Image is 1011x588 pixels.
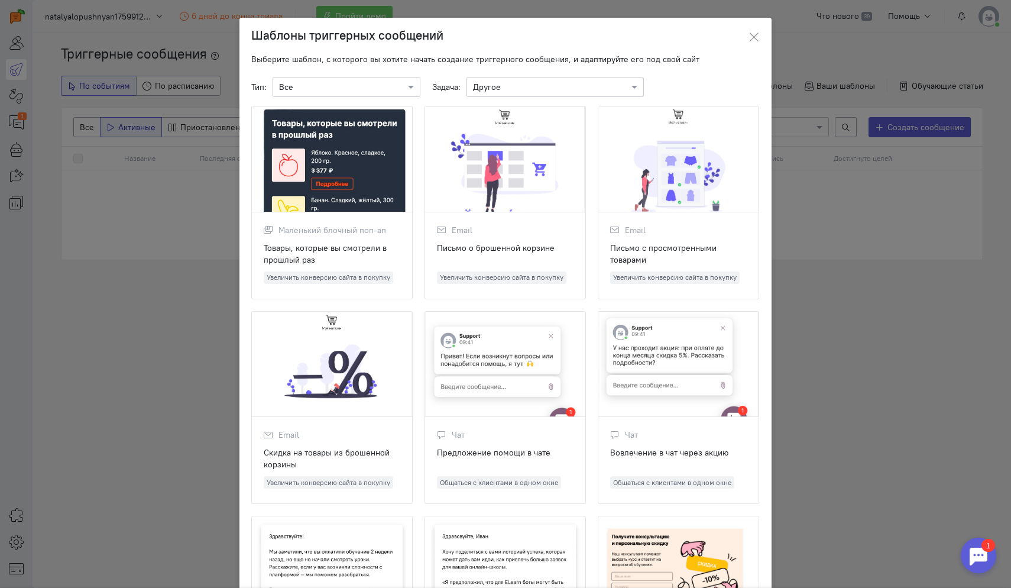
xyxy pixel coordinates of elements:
span: Email [625,224,646,236]
span: Увеличить конверсию сайта в покупку [437,272,566,284]
span: Задача: [432,81,461,93]
div: Скидка на товары из брошенной корзины [264,447,400,470]
span: Маленький блочный поп-ап [278,224,386,236]
span: Увеличить конверсию сайта в покупку [264,476,393,489]
span: Чат [452,429,465,441]
div: Выберите шаблон, с которого вы хотите начать создание триггерного сообщения, и адаптируйте его по... [251,53,760,65]
h3: Шаблоны триггерных сообщений [251,27,443,44]
div: Письмо о брошенной корзине [437,242,573,266]
div: Товары, которые вы смотрели в прошлый раз [264,242,400,266]
a: здесь [707,24,727,33]
span: Общаться с клиентами в одном окне [610,476,734,489]
div: Предложение помощи в чате [437,447,573,470]
span: Email [278,429,299,441]
span: Увеличить конверсию сайта в покупку [610,272,740,284]
div: Вовлечение в чат через акцию [610,447,747,470]
span: Чат [625,429,638,441]
span: Я согласен [774,17,813,29]
div: Мы используем cookies для улучшения работы сайта, анализа трафика и персонализации. Используя сай... [186,13,750,33]
button: Я согласен [764,11,823,35]
span: Email [452,224,472,236]
div: 1 [27,7,40,20]
span: Увеличить конверсию сайта в покупку [264,272,393,284]
span: Общаться с клиентами в одном окне [437,476,561,489]
div: Письмо с просмотренными товарами [610,242,747,266]
span: Тип: [251,81,267,93]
